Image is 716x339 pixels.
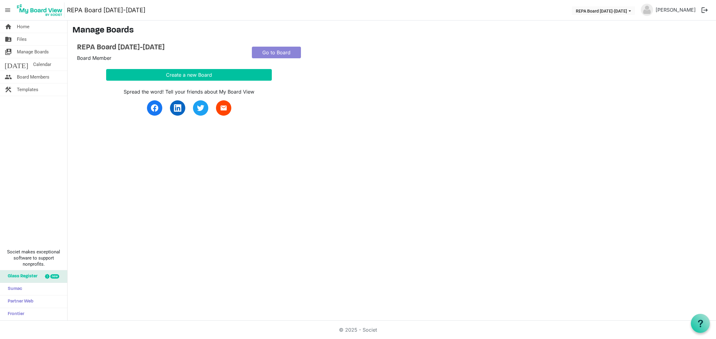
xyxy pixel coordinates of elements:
[572,6,635,15] button: REPA Board 2025-2026 dropdownbutton
[33,58,51,71] span: Calendar
[17,33,27,45] span: Files
[72,25,711,36] h3: Manage Boards
[174,104,181,112] img: linkedin.svg
[5,71,12,83] span: people
[5,308,24,320] span: Frontier
[106,88,272,95] div: Spread the word! Tell your friends about My Board View
[5,83,12,96] span: construction
[151,104,158,112] img: facebook.svg
[5,21,12,33] span: home
[17,21,29,33] span: Home
[106,69,272,81] button: Create a new Board
[653,4,698,16] a: [PERSON_NAME]
[5,283,22,295] span: Sumac
[5,270,37,283] span: Glass Register
[17,46,49,58] span: Manage Boards
[17,83,38,96] span: Templates
[220,104,227,112] span: email
[77,43,243,52] a: REPA Board [DATE]-[DATE]
[641,4,653,16] img: no-profile-picture.svg
[3,249,64,267] span: Societ makes exceptional software to support nonprofits.
[252,47,301,58] a: Go to Board
[50,274,59,279] div: new
[2,4,13,16] span: menu
[216,100,231,116] a: email
[5,46,12,58] span: switch_account
[17,71,49,83] span: Board Members
[698,4,711,17] button: logout
[5,295,33,308] span: Partner Web
[197,104,204,112] img: twitter.svg
[15,2,64,18] img: My Board View Logo
[67,4,145,16] a: REPA Board [DATE]-[DATE]
[5,58,28,71] span: [DATE]
[15,2,67,18] a: My Board View Logo
[77,55,111,61] span: Board Member
[5,33,12,45] span: folder_shared
[339,327,377,333] a: © 2025 - Societ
